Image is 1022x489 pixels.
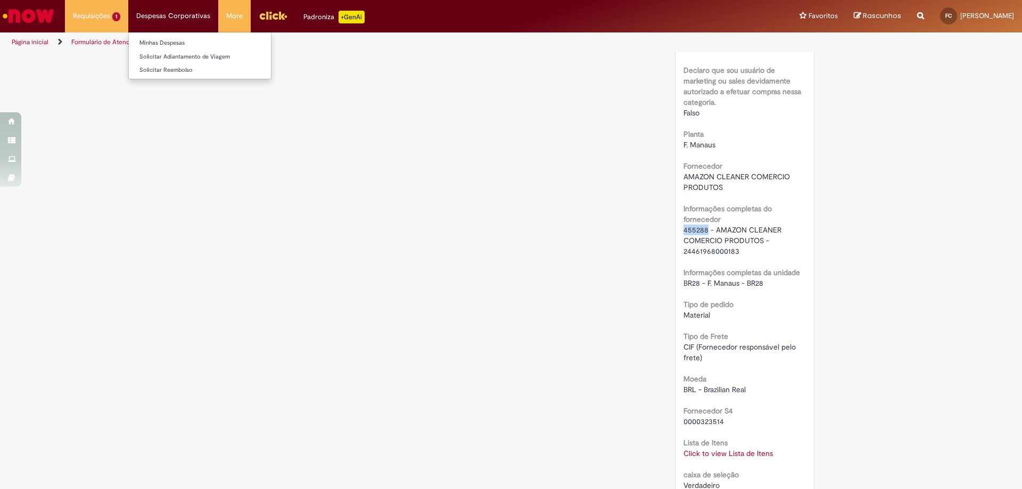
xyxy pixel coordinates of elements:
b: Fornecedor S4 [683,406,733,416]
a: Rascunhos [854,11,901,21]
b: Fornecedor [683,161,722,171]
a: Solicitar Adiantamento de Viagem [129,51,271,63]
span: BRL - Brazilian Real [683,385,746,394]
b: Lista de Itens [683,438,728,447]
span: More [226,11,243,21]
span: CIF (Fornecedor responsável pelo frete) [683,342,798,362]
b: Tipo de pedido [683,300,733,309]
b: Declaro que sou usuário de marketing ou sales devidamente autorizado a efetuar compras nessa cate... [683,65,801,107]
span: AMAZON CLEANER COMERCIO PRODUTOS [683,172,792,192]
img: click_logo_yellow_360x200.png [259,7,287,23]
span: FC [945,12,952,19]
b: Informações completas do fornecedor [683,204,772,224]
span: Favoritos [809,11,838,21]
b: Tipo de Frete [683,331,728,341]
span: BR28 - F. Manaus - BR28 [683,278,763,288]
span: Despesas Corporativas [136,11,210,21]
span: 455288 - AMAZON CLEANER COMERCIO PRODUTOS - 24461968000183 [683,225,784,256]
span: [PERSON_NAME] [960,11,1014,20]
ul: Trilhas de página [8,32,673,52]
p: +GenAi [339,11,365,23]
a: Solicitar Reembolso [129,64,271,76]
b: Informações completas da unidade [683,268,800,277]
span: Rascunhos [863,11,901,21]
span: 0000323514 [683,417,724,426]
a: Click to view Lista de Itens [683,449,773,458]
b: Planta [683,129,704,139]
span: Material [683,310,710,320]
span: Requisições [73,11,110,21]
a: Página inicial [12,38,48,46]
b: caixa de seleção [683,470,739,479]
span: Falso [683,44,699,54]
span: 1 [112,12,120,21]
a: Formulário de Atendimento [71,38,150,46]
a: Minhas Despesas [129,37,271,49]
div: Padroniza [303,11,365,23]
b: Moeda [683,374,706,384]
img: ServiceNow [1,5,56,27]
span: F. Manaus [683,140,715,150]
span: Falso [683,108,699,118]
ul: Despesas Corporativas [128,32,271,79]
